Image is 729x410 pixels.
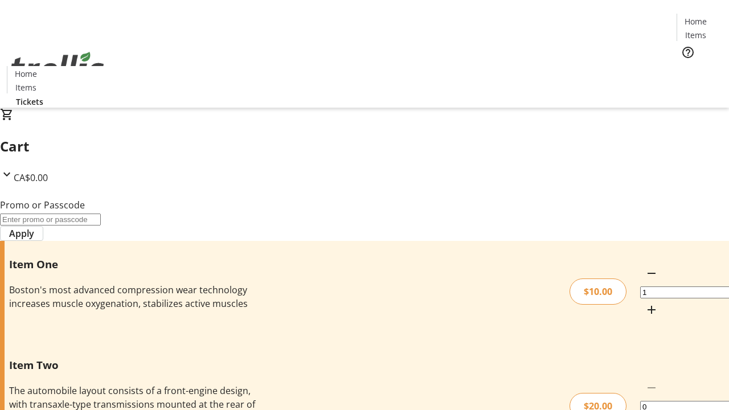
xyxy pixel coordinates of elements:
[7,81,44,93] a: Items
[677,15,714,27] a: Home
[15,81,36,93] span: Items
[16,96,43,108] span: Tickets
[7,96,52,108] a: Tickets
[686,66,713,78] span: Tickets
[9,227,34,240] span: Apply
[7,39,108,96] img: Orient E2E Organization Bm2olJiWBX's Logo
[677,29,714,41] a: Items
[685,29,706,41] span: Items
[9,357,258,373] h3: Item Two
[9,283,258,310] div: Boston's most advanced compression wear technology increases muscle oxygenation, stabilizes activ...
[7,68,44,80] a: Home
[14,171,48,184] span: CA$0.00
[677,66,722,78] a: Tickets
[685,15,707,27] span: Home
[640,298,663,321] button: Increment by one
[677,41,699,64] button: Help
[640,262,663,285] button: Decrement by one
[15,68,37,80] span: Home
[9,256,258,272] h3: Item One
[570,278,626,305] div: $10.00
